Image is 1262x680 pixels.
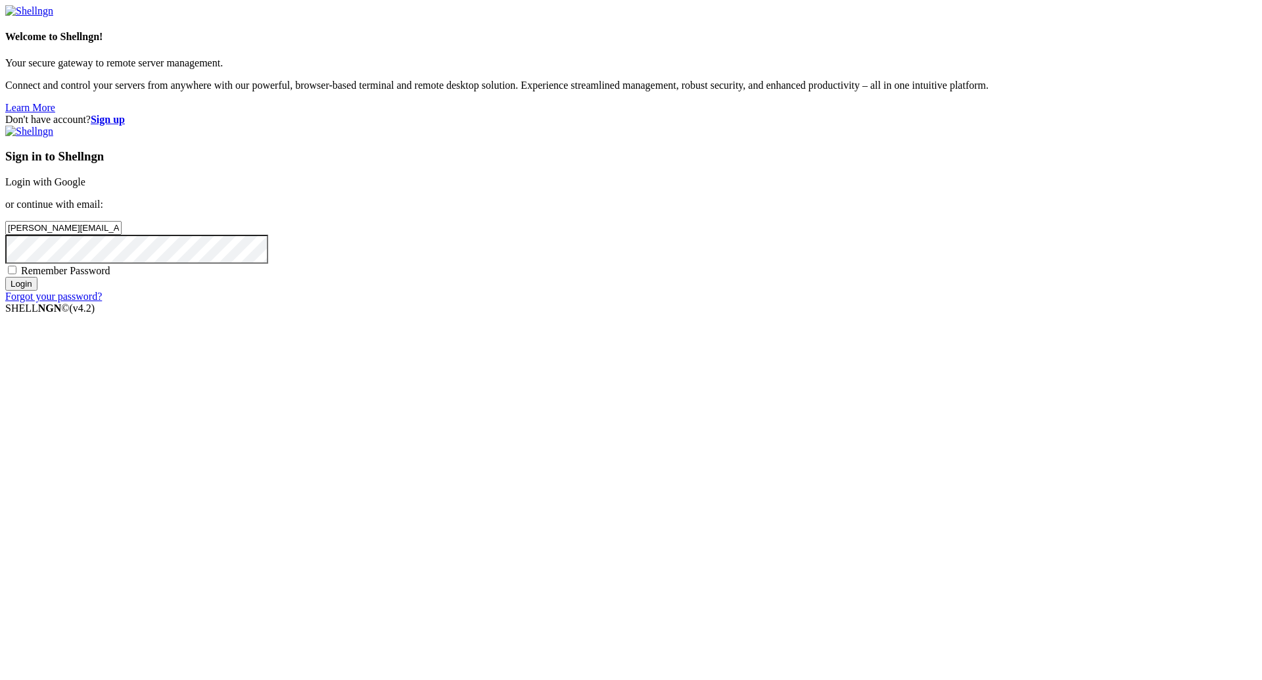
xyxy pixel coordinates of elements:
[5,31,1257,43] h4: Welcome to Shellngn!
[5,303,95,314] span: SHELL ©
[38,303,62,314] b: NGN
[5,221,122,235] input: Email address
[5,176,85,187] a: Login with Google
[5,114,1257,126] div: Don't have account?
[5,126,53,137] img: Shellngn
[5,149,1257,164] h3: Sign in to Shellngn
[5,291,102,302] a: Forgot your password?
[5,57,1257,69] p: Your secure gateway to remote server management.
[91,114,125,125] a: Sign up
[5,80,1257,91] p: Connect and control your servers from anywhere with our powerful, browser-based terminal and remo...
[70,303,95,314] span: 4.2.0
[5,277,37,291] input: Login
[8,266,16,274] input: Remember Password
[21,265,110,276] span: Remember Password
[5,199,1257,210] p: or continue with email:
[5,102,55,113] a: Learn More
[5,5,53,17] img: Shellngn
